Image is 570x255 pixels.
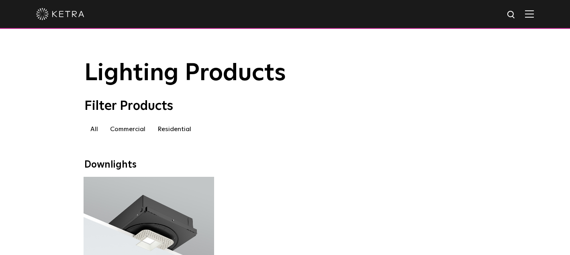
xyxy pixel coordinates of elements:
img: Hamburger%20Nav.svg [525,10,534,18]
label: Commercial [104,122,151,136]
span: Lighting Products [84,61,286,85]
img: ketra-logo-2019-white [36,8,84,20]
label: All [84,122,104,136]
label: Residential [151,122,197,136]
img: search icon [507,10,517,20]
div: Filter Products [84,99,486,114]
div: Downlights [84,159,486,171]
